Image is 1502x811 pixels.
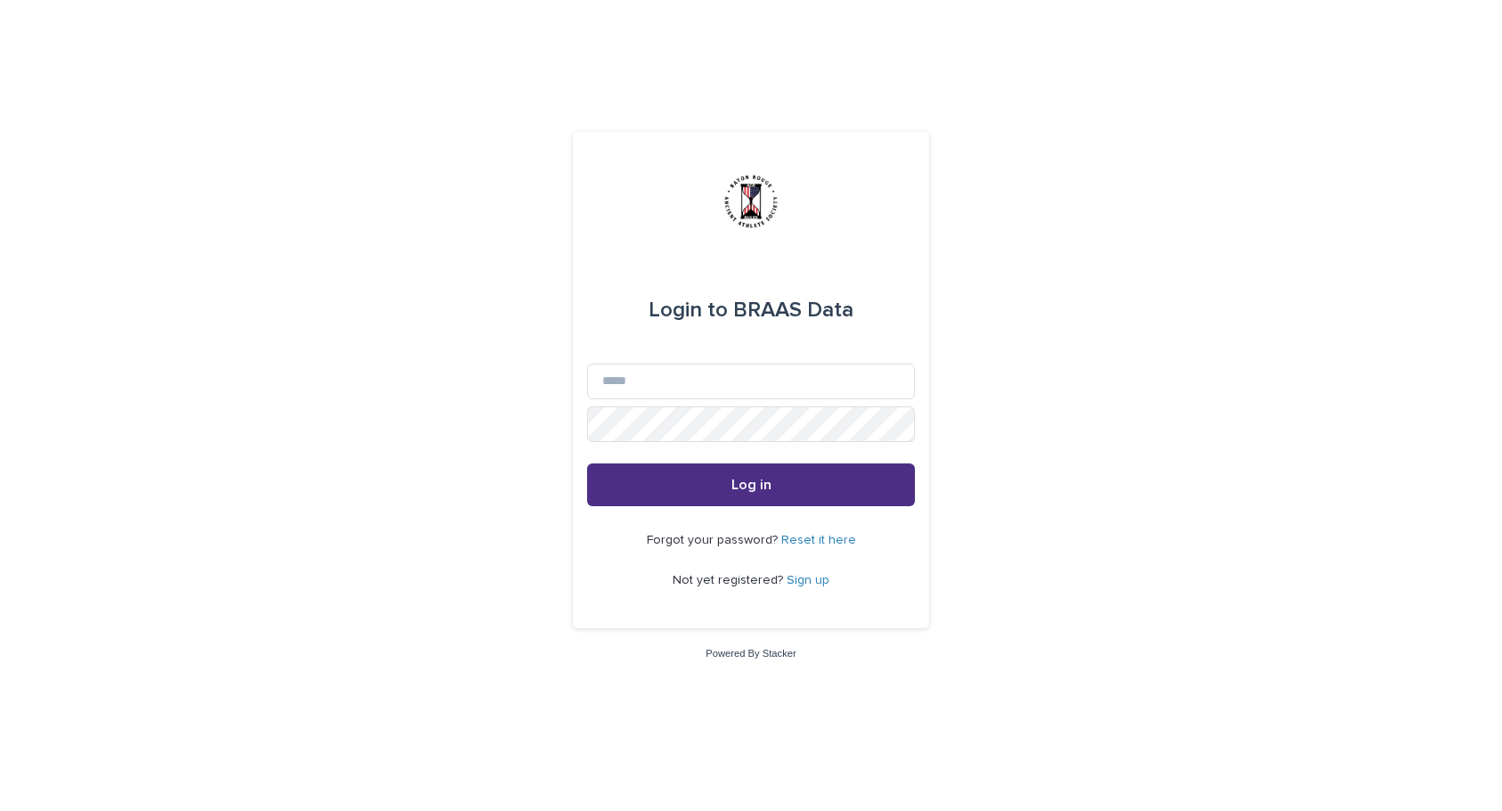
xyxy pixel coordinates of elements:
a: Reset it here [781,534,856,546]
img: BsxibNoaTPe9uU9VL587 [724,175,778,228]
button: Log in [587,463,915,506]
a: Sign up [787,574,829,586]
span: Forgot your password? [647,534,781,546]
span: Login to [649,299,728,321]
a: Powered By Stacker [706,648,796,659]
div: BRAAS Data [649,285,853,335]
span: Not yet registered? [673,574,787,586]
span: Log in [731,478,771,492]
